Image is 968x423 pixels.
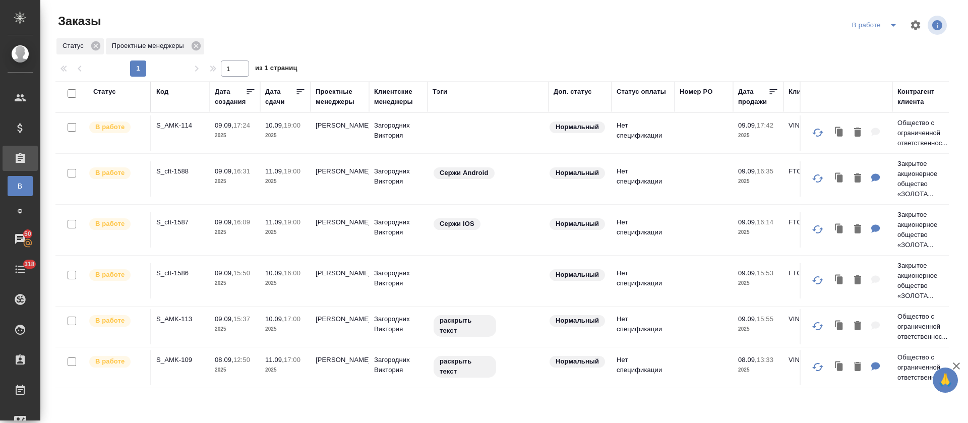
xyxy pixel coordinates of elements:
[215,227,255,237] p: 2025
[265,356,284,364] p: 11.09,
[738,365,778,375] p: 2025
[156,166,205,176] p: S_cft-1588
[849,316,866,337] button: Удалить
[215,324,255,334] p: 2025
[284,218,300,226] p: 19:00
[265,218,284,226] p: 11.09,
[897,159,946,199] p: Закрытое акционерное общество «ЗОЛОТА...
[13,181,28,191] span: В
[215,278,255,288] p: 2025
[215,176,255,187] p: 2025
[265,365,306,375] p: 2025
[849,357,866,378] button: Удалить
[757,218,773,226] p: 16:14
[556,356,599,367] p: Нормальный
[789,268,837,278] p: FTC
[440,356,490,377] p: раскрыть текст
[88,120,145,134] div: Выставляет ПМ после принятия заказа от КМа
[88,268,145,282] div: Выставляет ПМ после принятия заказа от КМа
[433,314,543,338] div: раскрыть текст
[63,41,87,51] p: Статус
[311,309,369,344] td: [PERSON_NAME]
[95,168,125,178] p: В работе
[284,356,300,364] p: 17:00
[3,257,38,282] a: 318
[612,161,675,197] td: Нет спецификации
[440,316,490,336] p: раскрыть текст
[789,120,837,131] p: VINCI
[311,115,369,151] td: [PERSON_NAME]
[554,87,592,97] div: Доп. статус
[369,263,428,298] td: Загородних Виктория
[830,357,849,378] button: Клонировать
[757,356,773,364] p: 13:33
[233,167,250,175] p: 16:31
[8,176,33,196] a: В
[95,122,125,132] p: В работе
[897,87,946,107] div: Контрагент клиента
[757,315,773,323] p: 15:55
[806,355,830,379] button: Обновить
[789,355,837,365] p: VINCI
[612,263,675,298] td: Нет спецификации
[850,17,903,33] div: split button
[95,270,125,280] p: В работе
[311,212,369,248] td: [PERSON_NAME]
[106,38,204,54] div: Проектные менеджеры
[233,315,250,323] p: 15:37
[738,167,757,175] p: 09.09,
[806,217,830,241] button: Обновить
[265,176,306,187] p: 2025
[549,166,607,180] div: Статус по умолчанию для стандартных заказов
[369,309,428,344] td: Загородних Виктория
[612,309,675,344] td: Нет спецификации
[265,315,284,323] p: 10.09,
[549,120,607,134] div: Статус по умолчанию для стандартных заказов
[830,123,849,143] button: Клонировать
[18,259,41,269] span: 318
[55,13,101,29] span: Заказы
[215,122,233,129] p: 09.09,
[93,87,116,97] div: Статус
[18,229,37,239] span: 50
[284,269,300,277] p: 16:00
[156,120,205,131] p: S_AMK-114
[95,356,125,367] p: В работе
[738,315,757,323] p: 09.09,
[215,131,255,141] p: 2025
[88,355,145,369] div: Выставляет ПМ после принятия заказа от КМа
[738,269,757,277] p: 09.09,
[806,314,830,338] button: Обновить
[556,316,599,326] p: Нормальный
[757,167,773,175] p: 16:35
[897,261,946,301] p: Закрытое акционерное общество «ЗОЛОТА...
[738,356,757,364] p: 08.09,
[156,268,205,278] p: S_cft-1586
[849,270,866,291] button: Удалить
[830,219,849,240] button: Клонировать
[265,87,295,107] div: Дата сдачи
[738,218,757,226] p: 09.09,
[311,161,369,197] td: [PERSON_NAME]
[284,315,300,323] p: 17:00
[440,168,489,178] p: Сержи Android
[612,350,675,385] td: Нет спецификации
[433,166,543,180] div: Сержи Android
[433,217,543,231] div: Сержи IOS
[549,268,607,282] div: Статус по умолчанию для стандартных заказов
[849,123,866,143] button: Удалить
[95,316,125,326] p: В работе
[903,13,928,37] span: Настроить таблицу
[556,270,599,280] p: Нормальный
[311,350,369,385] td: [PERSON_NAME]
[897,118,946,148] p: Общество с ограниченной ответственнос...
[88,166,145,180] div: Выставляет ПМ после принятия заказа от КМа
[265,122,284,129] p: 10.09,
[265,324,306,334] p: 2025
[789,87,812,97] div: Клиент
[549,355,607,369] div: Статус по умолчанию для стандартных заказов
[928,16,949,35] span: Посмотреть информацию
[549,217,607,231] div: Статус по умолчанию для стандартных заказов
[13,206,28,216] span: Ф
[316,87,364,107] div: Проектные менеджеры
